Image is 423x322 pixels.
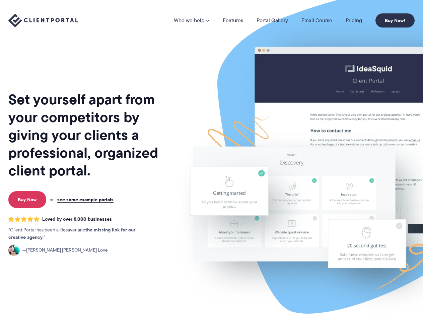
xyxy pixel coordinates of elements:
[50,197,54,203] span: or
[8,91,171,179] h1: Set yourself apart from your competitors by giving your clients a professional, organized client ...
[257,18,288,23] a: Portal Gallery
[375,13,415,28] a: Buy Now!
[22,247,108,254] span: [PERSON_NAME] [PERSON_NAME] Love
[174,18,209,23] a: Who we help
[42,216,112,222] span: Loved by over 8,000 businesses
[8,191,46,208] a: Buy Now
[223,18,243,23] a: Features
[301,18,332,23] a: Email Course
[8,226,149,241] p: Client Portal has been a lifesaver and .
[57,197,114,203] a: see some example portals
[346,18,362,23] a: Pricing
[8,226,135,241] strong: the missing link for our creative agency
